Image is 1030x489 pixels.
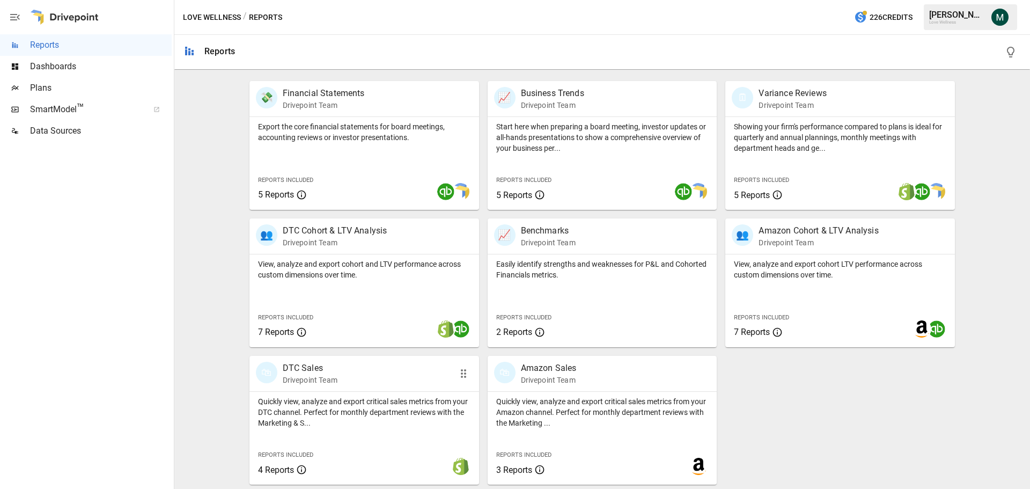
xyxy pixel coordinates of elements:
p: DTC Sales [283,362,337,375]
span: Plans [30,82,172,94]
button: 226Credits [850,8,917,27]
span: 2 Reports [496,327,532,337]
p: Business Trends [521,87,584,100]
div: 🗓 [732,87,753,108]
span: 3 Reports [496,465,532,475]
img: amazon [913,320,930,338]
div: / [243,11,247,24]
div: 🛍 [494,362,516,383]
div: 📈 [494,87,516,108]
p: Drivepoint Team [759,100,826,111]
img: shopify [452,458,469,475]
span: 226 Credits [870,11,913,24]
p: Benchmarks [521,224,576,237]
span: Reports Included [496,177,551,184]
p: Amazon Sales [521,362,577,375]
span: ™ [77,101,84,115]
div: Love Wellness [929,20,985,25]
img: shopify [898,183,915,200]
span: 4 Reports [258,465,294,475]
p: Drivepoint Team [521,100,584,111]
p: Start here when preparing a board meeting, investor updates or all-hands presentations to show a ... [496,121,709,154]
p: Drivepoint Team [521,237,576,248]
span: Reports Included [734,314,789,321]
img: quickbooks [913,183,930,200]
span: 5 Reports [496,190,532,200]
span: 5 Reports [734,190,770,200]
img: shopify [437,320,454,338]
img: smart model [452,183,469,200]
span: Reports [30,39,172,52]
span: 7 Reports [258,327,294,337]
div: 💸 [256,87,277,108]
img: smart model [928,183,945,200]
div: [PERSON_NAME] [929,10,985,20]
p: View, analyze and export cohort LTV performance across custom dimensions over time. [734,259,946,280]
img: amazon [690,458,707,475]
img: quickbooks [928,320,945,338]
img: smart model [690,183,707,200]
p: Amazon Cohort & LTV Analysis [759,224,878,237]
p: Easily identify strengths and weaknesses for P&L and Cohorted Financials metrics. [496,259,709,280]
span: 5 Reports [258,189,294,200]
button: Love Wellness [183,11,241,24]
span: 7 Reports [734,327,770,337]
p: Export the core financial statements for board meetings, accounting reviews or investor presentat... [258,121,470,143]
span: Dashboards [30,60,172,73]
div: 📈 [494,224,516,246]
p: Quickly view, analyze and export critical sales metrics from your Amazon channel. Perfect for mon... [496,396,709,428]
p: Drivepoint Team [759,237,878,248]
p: Quickly view, analyze and export critical sales metrics from your DTC channel. Perfect for monthl... [258,396,470,428]
p: View, analyze and export cohort and LTV performance across custom dimensions over time. [258,259,470,280]
p: Variance Reviews [759,87,826,100]
span: Reports Included [258,451,313,458]
p: Showing your firm's performance compared to plans is ideal for quarterly and annual plannings, mo... [734,121,946,154]
p: Drivepoint Team [521,375,577,385]
span: Reports Included [258,177,313,184]
img: quickbooks [437,183,454,200]
span: SmartModel [30,103,142,116]
span: Data Sources [30,125,172,137]
div: 👥 [732,224,753,246]
img: Michael Cormack [991,9,1009,26]
p: Drivepoint Team [283,100,365,111]
img: quickbooks [675,183,692,200]
span: Reports Included [734,177,789,184]
p: DTC Cohort & LTV Analysis [283,224,387,237]
div: Reports [204,46,235,56]
p: Drivepoint Team [283,237,387,248]
span: Reports Included [496,314,551,321]
img: quickbooks [452,320,469,338]
button: Michael Cormack [985,2,1015,32]
span: Reports Included [496,451,551,458]
div: 👥 [256,224,277,246]
div: 🛍 [256,362,277,383]
p: Drivepoint Team [283,375,337,385]
span: Reports Included [258,314,313,321]
p: Financial Statements [283,87,365,100]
